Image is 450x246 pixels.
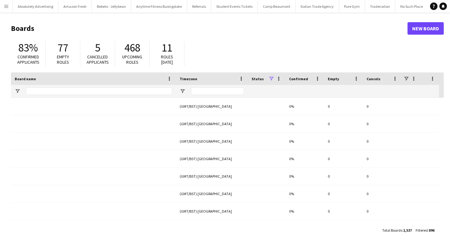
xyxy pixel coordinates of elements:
button: Student Events Tickets [211,0,258,12]
div: 0 [363,185,402,202]
div: 0 [363,98,402,115]
span: 896 [429,228,434,233]
span: Cancels [367,76,380,81]
div: 0 [324,185,363,202]
span: Empty [328,76,339,81]
span: Empty roles [57,54,69,65]
div: 0 [363,168,402,185]
span: Status [252,76,264,81]
div: (GMT/BST) [GEOGRAPHIC_DATA] [176,150,248,167]
a: New Board [407,22,444,35]
div: (GMT/BST) [GEOGRAPHIC_DATA] [176,133,248,150]
button: Tradenation [365,0,395,12]
div: 0 [363,220,402,237]
div: 0% [285,203,324,220]
div: : [382,224,412,236]
span: 11 [162,41,172,55]
button: Camp Beaumont [258,0,296,12]
span: Cancelled applicants [87,54,109,65]
button: Pure Gym [339,0,365,12]
button: Anytime Fitness Basingstoke [131,0,187,12]
span: Timezone [180,76,197,81]
span: Confirmed applicants [17,54,39,65]
button: Open Filter Menu [15,88,20,94]
div: (GMT/BST) [GEOGRAPHIC_DATA] [176,98,248,115]
button: Absolutely Advertising [13,0,58,12]
div: 0 [324,150,363,167]
div: 0 [363,203,402,220]
span: Roles [DATE] [161,54,173,65]
div: 0% [285,133,324,150]
span: Upcoming roles [122,54,142,65]
span: Confirmed [289,76,308,81]
div: 0 [363,133,402,150]
div: 0% [285,98,324,115]
input: Timezone Filter Input [191,87,244,95]
div: (GMT/BST) [GEOGRAPHIC_DATA] [176,115,248,132]
div: (GMT/BST) [GEOGRAPHIC_DATA] [176,220,248,237]
input: Board name Filter Input [26,87,172,95]
div: 0 [363,150,402,167]
span: Filtered [416,228,428,233]
button: Referrals [187,0,211,12]
span: 5 [95,41,100,55]
span: 1,537 [403,228,412,233]
button: Amazon Fresh [58,0,92,12]
div: 0 [324,220,363,237]
button: Italian Trade Agency [296,0,339,12]
div: 0% [285,150,324,167]
span: 77 [57,41,68,55]
div: (GMT/BST) [GEOGRAPHIC_DATA] [176,203,248,220]
div: 0 [324,115,363,132]
div: 0% [285,220,324,237]
div: 0% [285,168,324,185]
span: 468 [124,41,140,55]
div: 0 [324,98,363,115]
span: Board name [15,76,36,81]
button: Open Filter Menu [180,88,185,94]
div: (GMT/BST) [GEOGRAPHIC_DATA] [176,168,248,185]
button: No Such Place [395,0,428,12]
div: 0 [324,133,363,150]
div: 0 [363,115,402,132]
div: 0 [324,168,363,185]
div: 0% [285,115,324,132]
button: Bebeto - Jellybean [92,0,131,12]
span: Total Boards [382,228,402,233]
div: (GMT/BST) [GEOGRAPHIC_DATA] [176,185,248,202]
div: 0% [285,185,324,202]
h1: Boards [11,24,407,33]
div: 0 [324,203,363,220]
div: : [416,224,434,236]
span: 83% [18,41,38,55]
